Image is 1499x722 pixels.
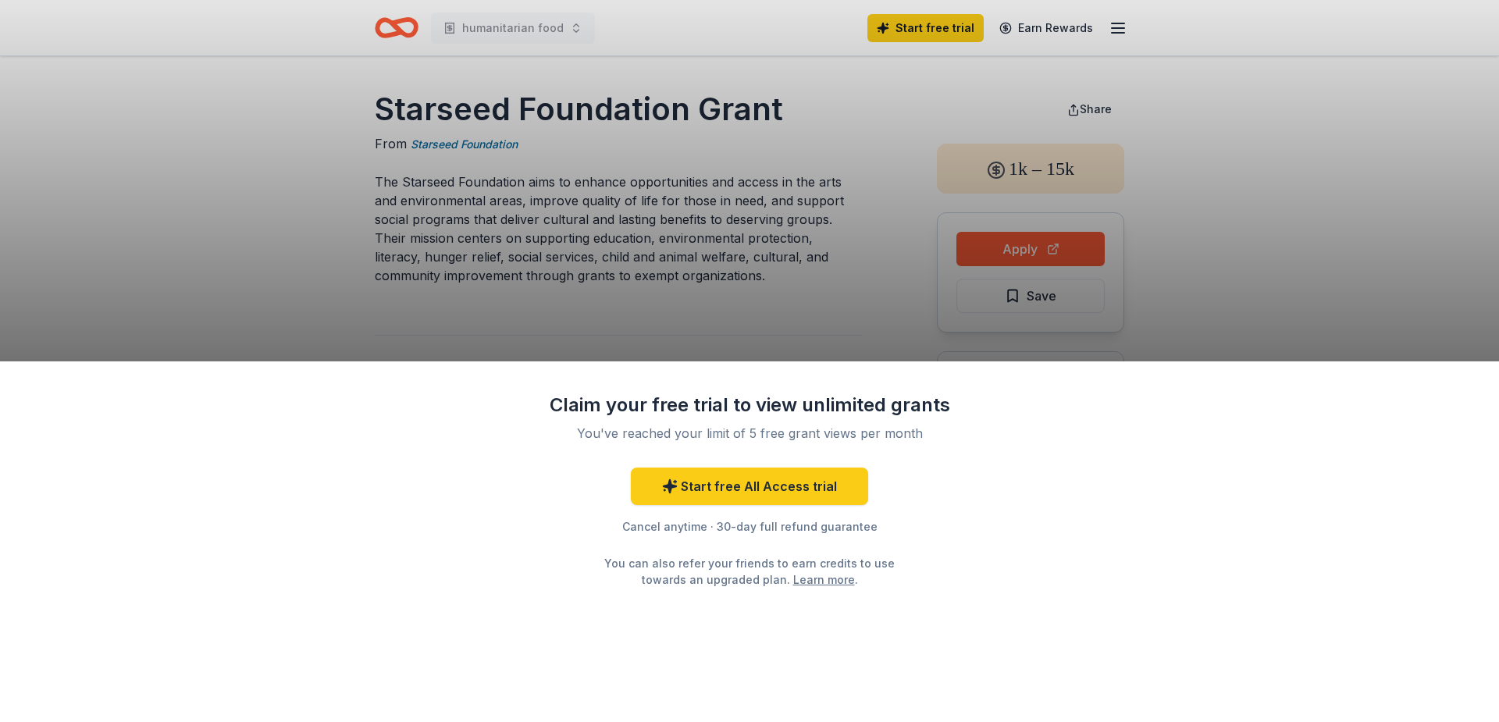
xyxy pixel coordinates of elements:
a: Start free All Access trial [631,468,868,505]
div: Cancel anytime · 30-day full refund guarantee [547,517,952,536]
div: You've reached your limit of 5 free grant views per month [565,424,934,443]
a: Learn more [793,571,855,588]
div: You can also refer your friends to earn credits to use towards an upgraded plan. . [590,555,909,588]
div: Claim your free trial to view unlimited grants [547,393,952,418]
